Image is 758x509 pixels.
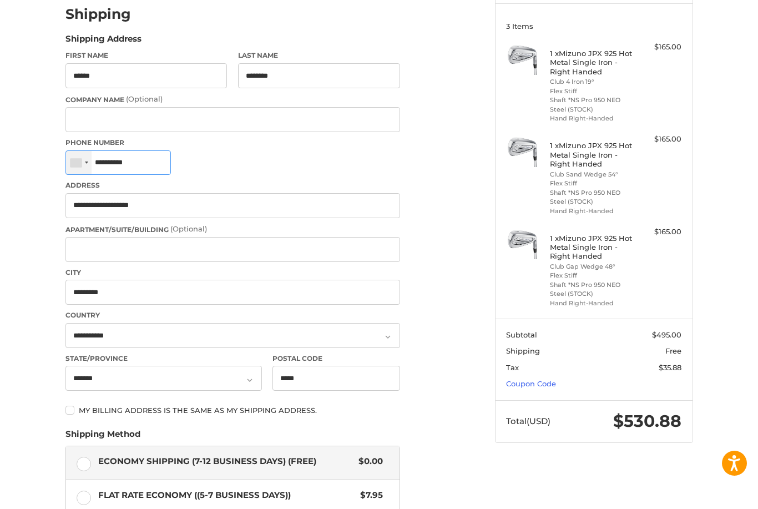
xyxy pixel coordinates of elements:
li: Club 4 Iron 19° [550,77,635,87]
label: Postal Code [272,354,400,364]
label: Last Name [238,51,400,61]
span: Total (USD) [506,416,550,426]
div: $165.00 [638,134,681,145]
h4: 1 x Mizuno JPX 925 Hot Metal Single Iron - Right Handed [550,49,635,76]
li: Club Gap Wedge 48° [550,262,635,271]
label: Apartment/Suite/Building [65,224,400,235]
iframe: Google Customer Reviews [666,479,758,509]
div: $165.00 [638,226,681,238]
legend: Shipping Address [65,33,142,51]
li: Hand Right-Handed [550,299,635,308]
label: Company Name [65,94,400,105]
small: (Optional) [126,94,163,103]
li: Shaft *NS Pro 950 NEO Steel (STOCK) [550,280,635,299]
span: Free [665,346,681,355]
label: State/Province [65,354,262,364]
span: $530.88 [613,411,681,431]
li: Club Sand Wedge 54° [550,170,635,179]
li: Hand Right-Handed [550,114,635,123]
span: $495.00 [652,330,681,339]
h4: 1 x Mizuno JPX 925 Hot Metal Single Iron - Right Handed [550,141,635,168]
li: Shaft *NS Pro 950 NEO Steel (STOCK) [550,95,635,114]
li: Flex Stiff [550,87,635,96]
span: $35.88 [659,363,681,372]
small: (Optional) [170,224,207,233]
label: Phone Number [65,138,400,148]
span: Economy Shipping (7-12 Business Days) (Free) [98,455,353,468]
label: My billing address is the same as my shipping address. [65,406,400,415]
div: $165.00 [638,42,681,53]
li: Flex Stiff [550,271,635,280]
li: Flex Stiff [550,179,635,188]
label: First Name [65,51,228,61]
h4: 1 x Mizuno JPX 925 Hot Metal Single Iron - Right Handed [550,234,635,261]
span: Subtotal [506,330,537,339]
span: Shipping [506,346,540,355]
span: Flat Rate Economy ((5-7 Business Days)) [98,489,355,502]
span: $0.00 [353,455,383,468]
label: Country [65,310,400,320]
legend: Shipping Method [65,428,140,446]
h2: Shipping [65,6,131,23]
span: $7.95 [355,489,383,502]
a: Coupon Code [506,379,556,388]
li: Shaft *NS Pro 950 NEO Steel (STOCK) [550,188,635,206]
label: City [65,268,400,278]
span: Tax [506,363,519,372]
label: Address [65,180,400,190]
li: Hand Right-Handed [550,206,635,216]
h3: 3 Items [506,22,681,31]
